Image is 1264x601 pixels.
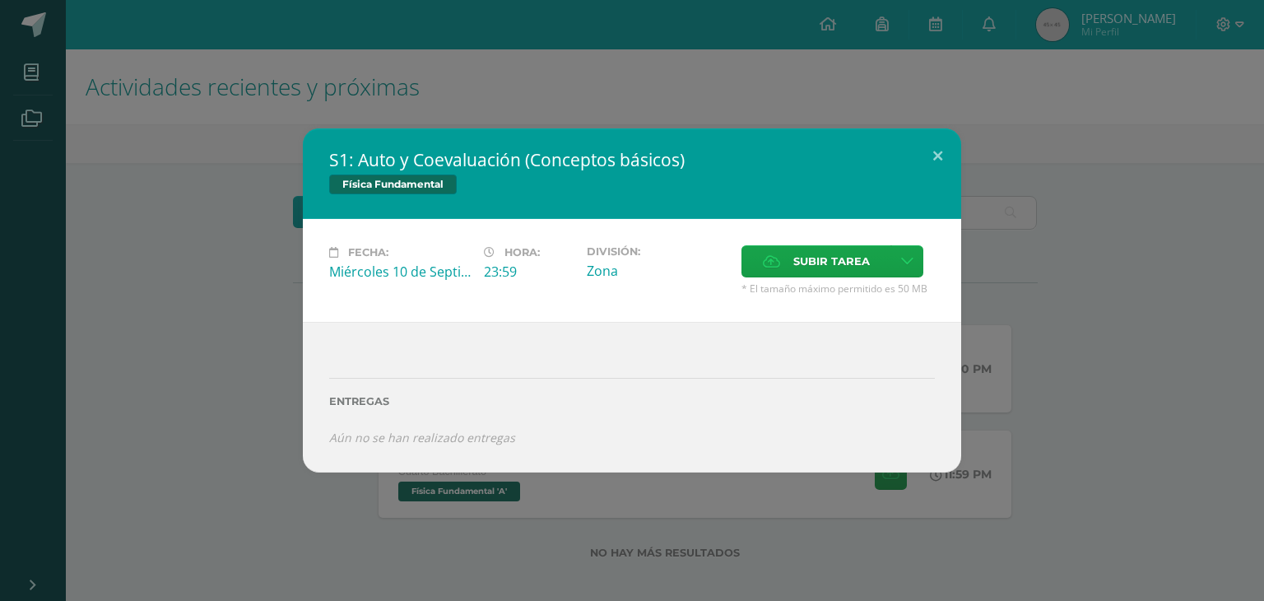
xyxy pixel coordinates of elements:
[329,263,471,281] div: Miércoles 10 de Septiembre
[348,246,388,259] span: Fecha:
[329,395,935,408] label: Entregas
[741,282,935,296] span: * El tamaño máximo permitido es 50 MB
[587,245,728,258] label: División:
[914,128,961,184] button: Close (Esc)
[587,262,728,280] div: Zona
[329,430,515,445] i: Aún no se han realizado entregas
[329,148,935,171] h2: S1: Auto y Coevaluación (Conceptos básicos)
[484,263,574,281] div: 23:59
[329,175,457,194] span: Física Fundamental
[504,246,540,259] span: Hora:
[793,246,870,277] span: Subir tarea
